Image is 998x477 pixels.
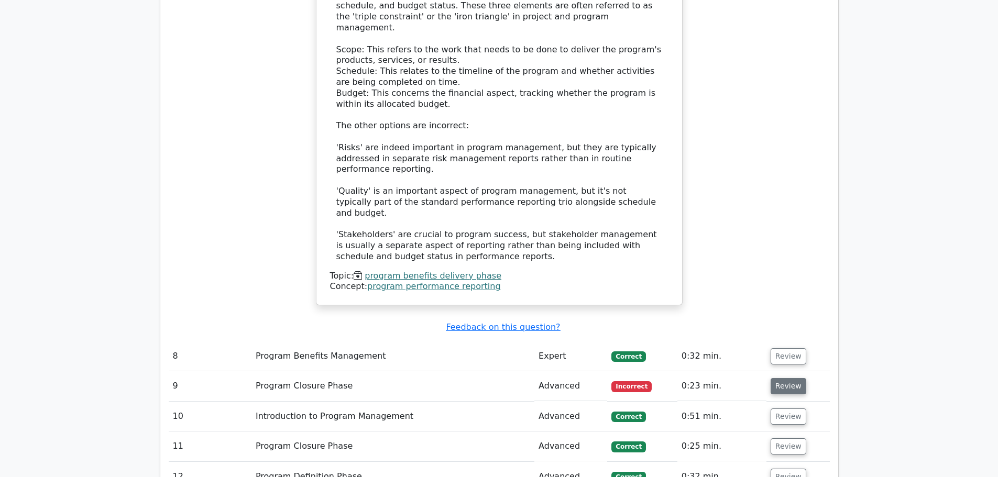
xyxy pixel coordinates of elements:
[330,281,668,292] div: Concept:
[534,431,607,461] td: Advanced
[771,408,806,425] button: Review
[169,371,251,401] td: 9
[534,371,607,401] td: Advanced
[251,431,534,461] td: Program Closure Phase
[771,378,806,394] button: Review
[611,412,645,422] span: Correct
[611,351,645,362] span: Correct
[365,271,501,281] a: program benefits delivery phase
[251,402,534,431] td: Introduction to Program Management
[771,438,806,454] button: Review
[534,341,607,371] td: Expert
[677,341,766,371] td: 0:32 min.
[611,381,652,392] span: Incorrect
[534,402,607,431] td: Advanced
[169,431,251,461] td: 11
[169,341,251,371] td: 8
[446,322,560,332] a: Feedback on this question?
[251,341,534,371] td: Program Benefits Management
[677,371,766,401] td: 0:23 min.
[677,431,766,461] td: 0:25 min.
[677,402,766,431] td: 0:51 min.
[611,441,645,452] span: Correct
[169,402,251,431] td: 10
[771,348,806,364] button: Review
[330,271,668,282] div: Topic:
[367,281,501,291] a: program performance reporting
[251,371,534,401] td: Program Closure Phase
